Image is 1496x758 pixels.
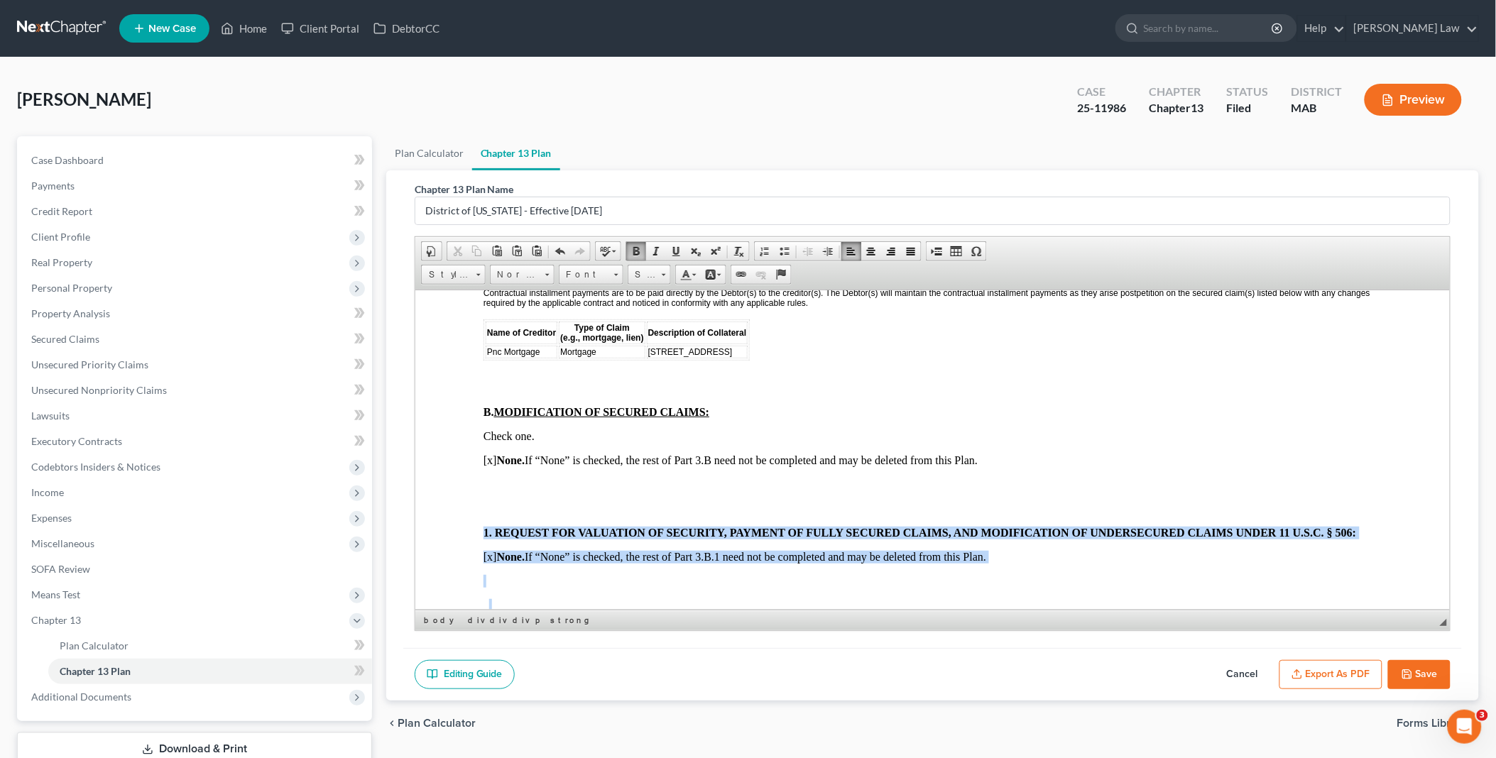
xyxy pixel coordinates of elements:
a: Spell Checker [596,242,621,260]
input: Search by name... [1144,15,1274,41]
span: Credit Report [31,205,92,217]
a: Size [628,265,671,285]
a: Subscript [686,242,706,260]
a: Align Left [841,242,861,260]
div: Filed [1226,100,1268,116]
span: Pnc Mortgage [72,57,125,67]
a: Plan Calculator [48,633,372,659]
button: Forms Library chevron_right [1397,718,1479,729]
a: Remove Format [729,242,749,260]
span: Type of Claim (e.g., mortgage, lien) [145,33,228,53]
a: Copy [467,242,487,260]
a: Insert Special Character [966,242,986,260]
span: Plan Calculator [60,639,129,652]
a: Underline [666,242,686,260]
div: Chapter [1149,100,1203,116]
span: Case Dashboard [31,154,104,166]
span: Chapter 13 [31,614,81,626]
span: Additional Documents [31,691,131,703]
a: Decrease Indent [798,242,818,260]
button: Export as PDF [1279,660,1382,690]
a: Lawsuits [20,403,372,429]
span: Forms Library [1397,718,1468,729]
span: Miscellaneous [31,537,94,549]
a: Redo [570,242,590,260]
div: Chapter [1149,84,1203,100]
a: Styles [421,265,486,285]
span: Size [628,265,657,284]
div: MAB [1291,100,1342,116]
a: p element [533,613,547,627]
a: Link [731,265,751,284]
a: strong element [548,613,591,627]
a: Anchor [771,265,791,284]
a: div element [488,613,509,627]
span: Lawsuits [31,410,70,422]
span: Mortgage [145,57,181,67]
a: Unsecured Nonpriority Claims [20,378,372,403]
span: Styles [422,265,471,284]
a: Chapter 13 Plan [48,659,372,684]
a: div element [465,613,486,627]
a: Payments [20,173,372,199]
a: Text Color [676,265,701,284]
p: Check one. [68,140,966,153]
a: Bold [626,242,646,260]
span: Personal Property [31,282,112,294]
u: MODIFICATION OF SECURED CLAIMS: [79,116,295,128]
a: Chapter 13 Plan [472,136,560,170]
a: DebtorCC [366,16,447,41]
span: Expenses [31,512,72,524]
a: Cut [447,242,467,260]
a: Unsecured Priority Claims [20,352,372,378]
span: Unsecured Priority Claims [31,358,148,370]
span: Client Profile [31,231,90,243]
a: Secured Claims [20,326,372,352]
a: Case Dashboard [20,148,372,173]
i: chevron_left [386,718,398,729]
span: Chapter 13 Plan [60,665,131,677]
div: Status [1226,84,1268,100]
p: [x] If “None” is checked, the rest of Part 3.B need not be completed and may be deleted from this... [68,164,966,177]
a: Executory Contracts [20,429,372,454]
span: [PERSON_NAME] [17,89,151,109]
span: Plan Calculator [398,718,476,729]
span: 13 [1191,101,1203,114]
a: Justify [901,242,921,260]
a: Home [214,16,274,41]
a: SOFA Review [20,556,372,582]
a: Unlink [751,265,771,284]
span: Unsecured Nonpriority Claims [31,384,167,396]
a: body element [421,613,464,627]
a: Plan Calculator [386,136,472,170]
a: Property Analysis [20,301,372,326]
a: Undo [550,242,570,260]
a: Background Color [701,265,726,284]
a: Italic [646,242,666,260]
span: Normal [491,265,540,284]
a: Document Properties [422,242,442,260]
button: Save [1388,660,1451,690]
span: Name of Creditor [72,38,141,48]
a: div element [511,613,532,627]
span: 3 [1477,710,1488,721]
a: Client Portal [274,16,366,41]
span: Secured Claims [31,333,99,345]
a: Credit Report [20,199,372,224]
a: Superscript [706,242,726,260]
iframe: Intercom live chat [1448,710,1482,744]
strong: None. [82,260,110,273]
span: Executory Contracts [31,435,122,447]
span: Property Analysis [31,307,110,319]
a: Help [1298,16,1345,41]
span: SOFA Review [31,563,90,575]
a: Font [559,265,623,285]
strong: B. [68,116,294,128]
a: Normal [490,265,555,285]
div: District [1291,84,1342,100]
span: Income [31,486,64,498]
span: Codebtors Insiders & Notices [31,461,160,473]
div: 25-11986 [1077,100,1126,116]
button: chevron_left Plan Calculator [386,718,476,729]
strong: 1. REQUEST FOR VALUATION OF SECURITY, PAYMENT OF FULLY SECURED CLAIMS, AND MODIFICATION OF UNDERS... [68,236,941,248]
